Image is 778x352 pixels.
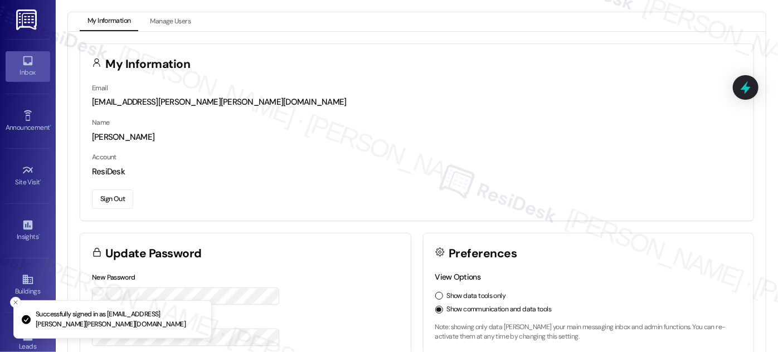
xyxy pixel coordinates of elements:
label: Show data tools only [447,291,506,301]
span: • [50,122,51,130]
label: Name [92,118,110,127]
div: [EMAIL_ADDRESS][PERSON_NAME][PERSON_NAME][DOMAIN_NAME] [92,96,742,108]
label: Show communication and data tools [447,305,552,315]
h3: Preferences [449,248,517,260]
label: Email [92,84,108,92]
p: Successfully signed in as [EMAIL_ADDRESS][PERSON_NAME][PERSON_NAME][DOMAIN_NAME] [36,310,202,329]
label: Account [92,153,116,162]
span: • [40,177,42,184]
h3: My Information [106,58,191,70]
img: ResiDesk Logo [16,9,39,30]
a: Insights • [6,216,50,246]
a: Buildings [6,270,50,300]
div: ResiDesk [92,166,742,178]
div: [PERSON_NAME] [92,131,742,143]
button: Manage Users [142,12,198,31]
span: • [38,231,40,239]
p: Note: showing only data [PERSON_NAME] your main messaging inbox and admin functions. You can re-a... [435,322,742,342]
label: View Options [435,272,481,282]
a: Site Visit • [6,161,50,191]
button: Close toast [10,297,21,308]
h3: Update Password [106,248,202,260]
button: My Information [80,12,138,31]
button: Sign Out [92,189,133,209]
a: Inbox [6,51,50,81]
label: New Password [92,273,135,282]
